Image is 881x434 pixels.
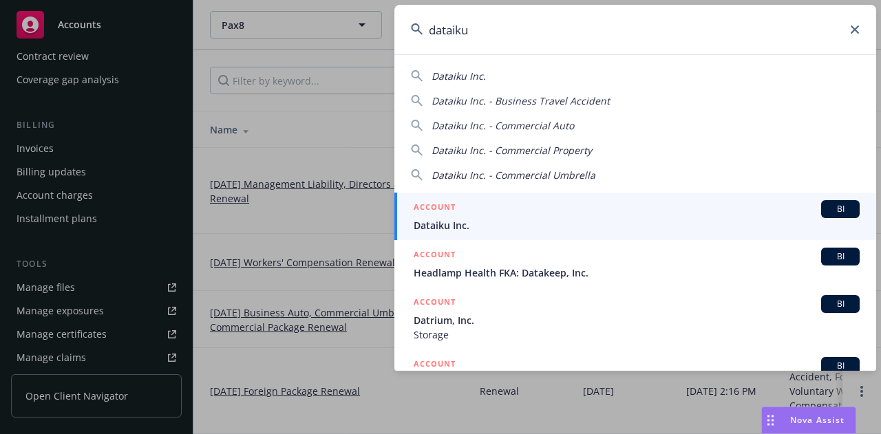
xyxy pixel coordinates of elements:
[790,414,845,426] span: Nova Assist
[394,287,876,349] a: ACCOUNTBIDatrium, Inc.Storage
[414,295,456,312] h5: ACCOUNT
[432,94,610,107] span: Dataiku Inc. - Business Travel Accident
[414,313,860,327] span: Datrium, Inc.
[394,240,876,287] a: ACCOUNTBIHeadlamp Health FKA: Datakeep, Inc.
[432,69,486,83] span: Dataiku Inc.
[827,203,854,215] span: BI
[394,193,876,240] a: ACCOUNTBIDataiku Inc.
[827,298,854,310] span: BI
[414,248,456,264] h5: ACCOUNT
[432,119,574,132] span: Dataiku Inc. - Commercial Auto
[414,357,456,373] h5: ACCOUNT
[414,200,456,217] h5: ACCOUNT
[414,327,860,342] span: Storage
[414,218,860,232] span: Dataiku Inc.
[761,406,856,434] button: Nova Assist
[394,349,876,397] a: ACCOUNTBI
[762,407,779,433] div: Drag to move
[394,5,876,54] input: Search...
[432,144,592,157] span: Dataiku Inc. - Commercial Property
[414,265,860,280] span: Headlamp Health FKA: Datakeep, Inc.
[827,250,854,263] span: BI
[827,360,854,372] span: BI
[432,169,595,182] span: Dataiku Inc. - Commercial Umbrella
